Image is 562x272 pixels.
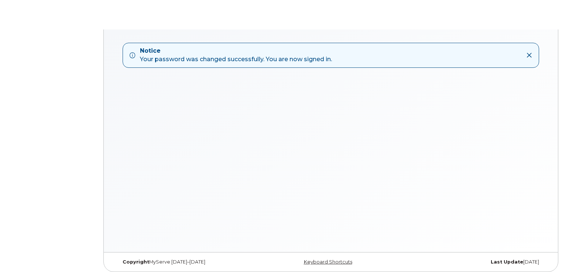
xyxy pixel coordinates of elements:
div: [DATE] [402,259,545,265]
div: MyServe [DATE]–[DATE] [117,259,260,265]
a: Keyboard Shortcuts [304,259,352,265]
strong: Copyright [123,259,149,265]
div: Your password was changed successfully. You are now signed in. [140,47,332,64]
strong: Last Update [491,259,523,265]
strong: Notice [140,47,332,55]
